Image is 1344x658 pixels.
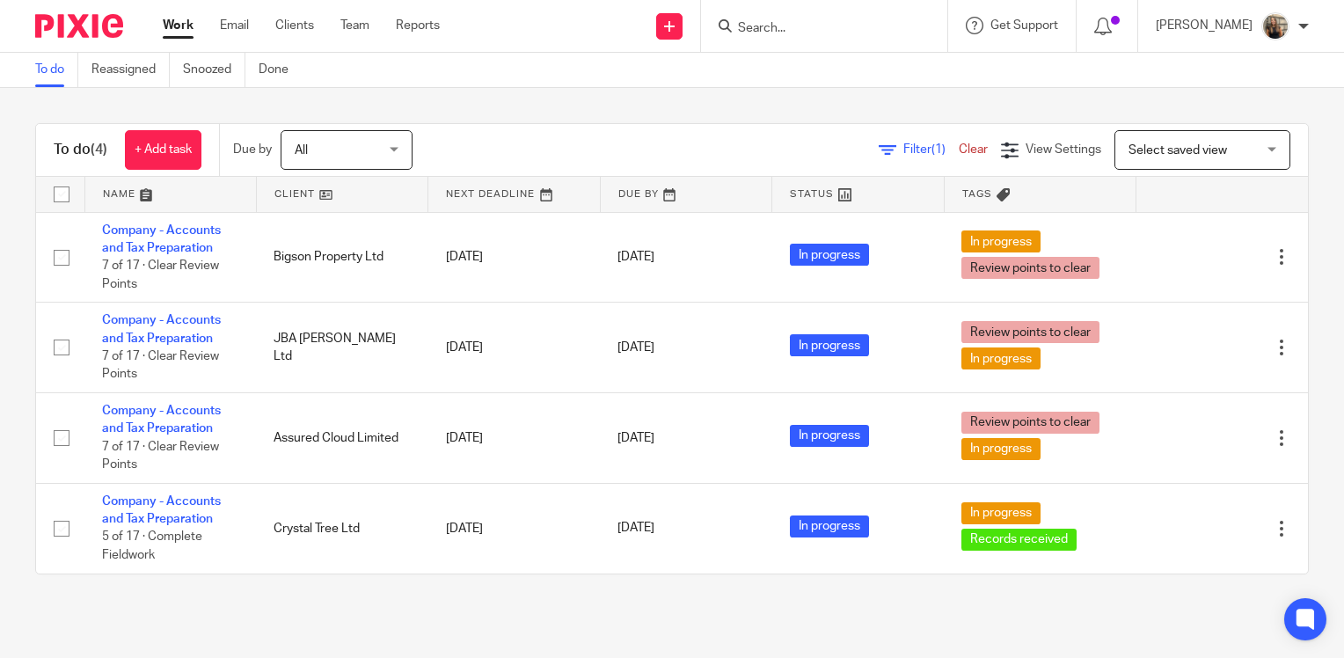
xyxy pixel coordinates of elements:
[102,350,219,381] span: 7 of 17 · Clear Review Points
[102,224,221,254] a: Company - Accounts and Tax Preparation
[163,17,194,34] a: Work
[617,341,654,354] span: [DATE]
[102,531,202,562] span: 5 of 17 · Complete Fieldwork
[396,17,440,34] a: Reports
[1156,17,1253,34] p: [PERSON_NAME]
[790,244,869,266] span: In progress
[256,393,427,484] td: Assured Cloud Limited
[617,251,654,263] span: [DATE]
[275,17,314,34] a: Clients
[102,441,219,472] span: 7 of 17 · Clear Review Points
[340,17,369,34] a: Team
[91,53,170,87] a: Reassigned
[961,347,1041,369] span: In progress
[102,260,219,290] span: 7 of 17 · Clear Review Points
[91,143,107,157] span: (4)
[962,189,992,199] span: Tags
[961,412,1099,434] span: Review points to clear
[961,502,1041,524] span: In progress
[295,144,308,157] span: All
[990,19,1058,32] span: Get Support
[102,495,221,525] a: Company - Accounts and Tax Preparation
[428,393,600,484] td: [DATE]
[790,334,869,356] span: In progress
[35,53,78,87] a: To do
[233,141,272,158] p: Due by
[102,405,221,435] a: Company - Accounts and Tax Preparation
[961,230,1041,252] span: In progress
[959,143,988,156] a: Clear
[428,483,600,573] td: [DATE]
[1129,144,1227,157] span: Select saved view
[1261,12,1289,40] img: pic.png
[736,21,895,37] input: Search
[961,321,1099,343] span: Review points to clear
[35,14,123,38] img: Pixie
[256,483,427,573] td: Crystal Tree Ltd
[54,141,107,159] h1: To do
[617,432,654,444] span: [DATE]
[790,515,869,537] span: In progress
[1026,143,1101,156] span: View Settings
[256,212,427,303] td: Bigson Property Ltd
[259,53,302,87] a: Done
[931,143,946,156] span: (1)
[183,53,245,87] a: Snoozed
[125,130,201,170] a: + Add task
[220,17,249,34] a: Email
[256,303,427,393] td: JBA [PERSON_NAME] Ltd
[617,523,654,535] span: [DATE]
[961,438,1041,460] span: In progress
[428,303,600,393] td: [DATE]
[790,425,869,447] span: In progress
[102,314,221,344] a: Company - Accounts and Tax Preparation
[961,257,1099,279] span: Review points to clear
[903,143,959,156] span: Filter
[961,529,1077,551] span: Records received
[428,212,600,303] td: [DATE]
